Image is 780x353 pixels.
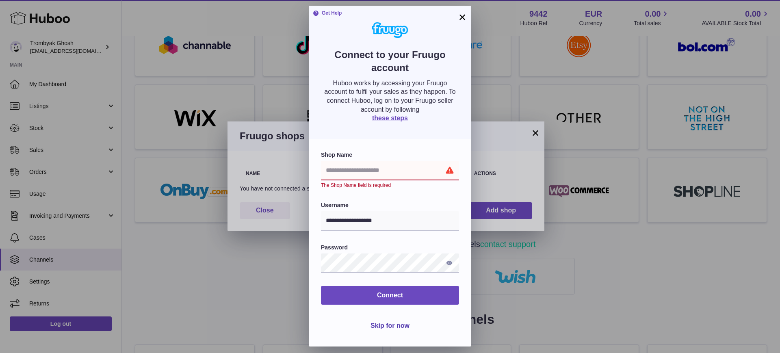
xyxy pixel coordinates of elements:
span: Skip for now [370,322,409,329]
label: Username [321,201,459,209]
button: × [457,12,467,22]
button: Skip for now [364,318,416,334]
a: these steps [372,115,408,121]
button: Connect [321,286,459,305]
p: Huboo works by accessing your Fruugo account to fulfil your sales as they happen. To connect Hubo... [321,79,459,114]
div: The Shop Name field is required [321,182,459,188]
label: Shop Name [321,151,459,159]
h2: Connect to your Fruugo account [321,48,459,79]
span: Connect [377,292,403,299]
label: Password [321,244,459,251]
strong: Get Help [313,10,342,16]
img: Fruugo Logo [355,22,425,38]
